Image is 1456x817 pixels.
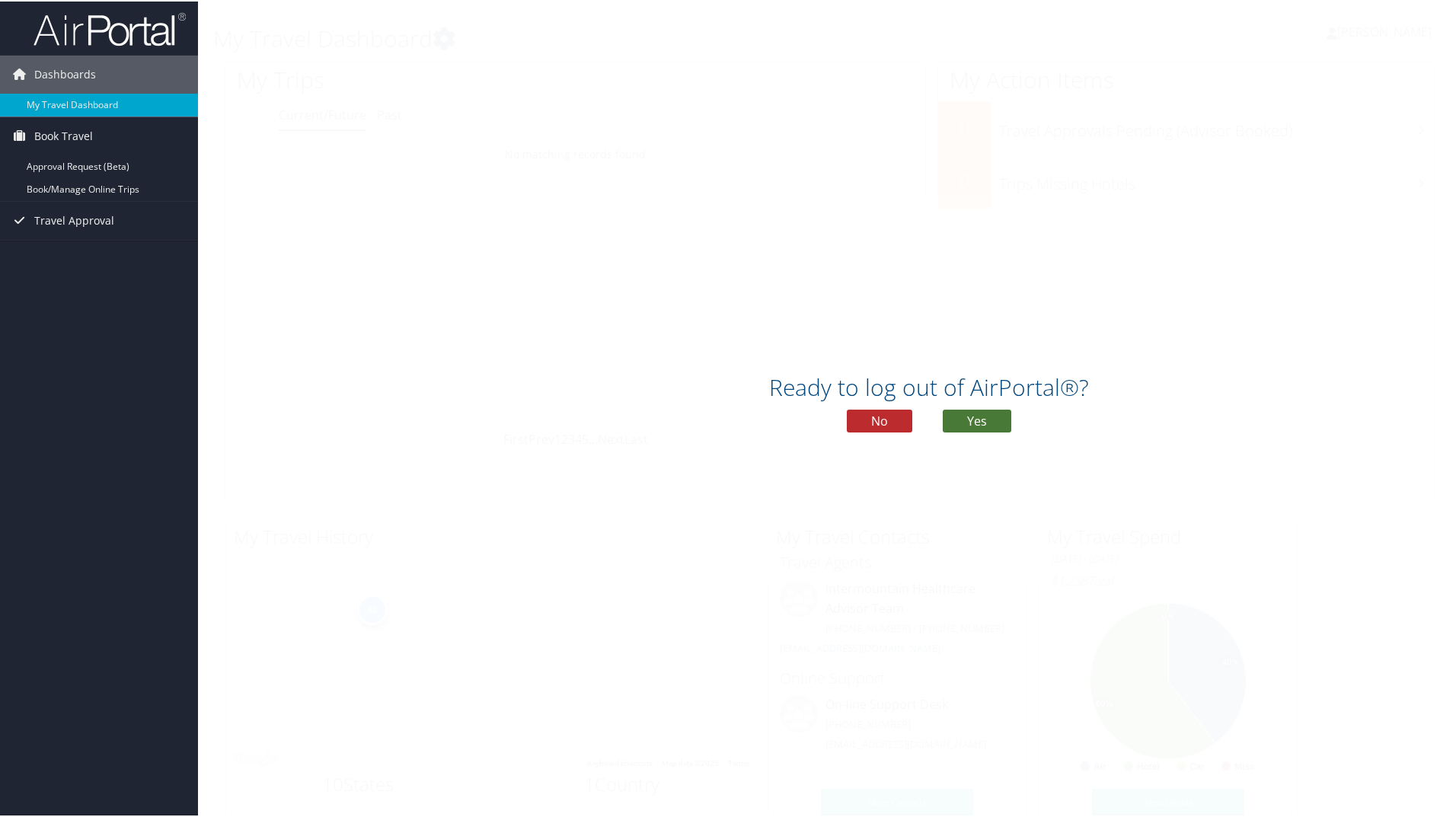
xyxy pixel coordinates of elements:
button: No [847,408,912,431]
button: Yes [943,408,1011,431]
span: Book Travel [34,116,93,154]
span: Dashboards [34,54,96,92]
span: Travel Approval [34,200,114,238]
img: airportal-logo.png [34,10,186,46]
